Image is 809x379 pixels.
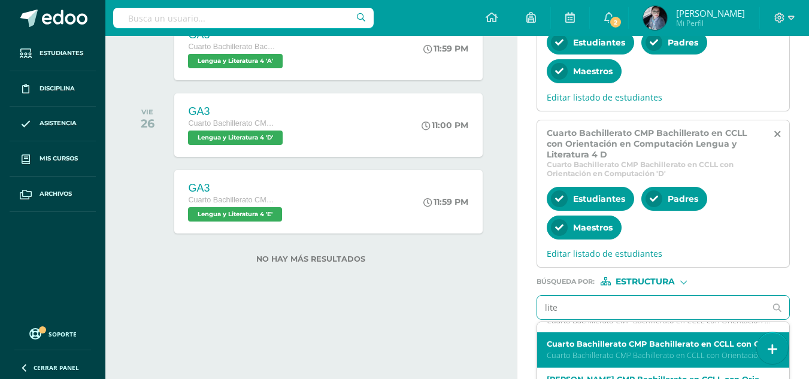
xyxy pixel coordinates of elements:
span: 2 [609,16,622,29]
span: Mis cursos [40,154,78,163]
div: GA3 [188,105,286,118]
span: Maestros [573,222,613,233]
span: Disciplina [40,84,75,93]
span: Mi Perfil [676,18,745,28]
span: Maestros [573,66,613,77]
input: Ej. Primero primaria [537,296,766,319]
span: Estudiantes [573,37,625,48]
a: Soporte [14,325,91,341]
span: Cuarto Bachillerato CMP Bachillerato en CCLL con Orientación en Computación [188,196,278,204]
a: Estudiantes [10,36,96,71]
label: Cuarto Bachillerato CMP Bachillerato en CCLL con Orientación en Computación Lengua y Literatura 4 E [547,339,771,348]
span: Cuarto Bachillerato CMP Bachillerato en CCLL con Orientación en Computación 'D' [547,160,767,178]
span: [PERSON_NAME] [676,7,745,19]
span: Lengua y Literatura 4 'E' [188,207,282,222]
span: Estudiantes [573,193,625,204]
div: 11:59 PM [423,196,468,207]
div: [object Object] [601,277,690,286]
label: No hay más resultados [129,254,493,263]
span: Lengua y Literatura 4 'A' [188,54,283,68]
span: Padres [668,193,698,204]
span: Búsqueda por : [537,278,595,285]
div: 11:59 PM [423,43,468,54]
div: GA3 [188,182,285,195]
span: Padres [668,37,698,48]
span: Cerrar panel [34,363,79,372]
span: Lengua y Literatura 4 'D' [188,131,283,145]
div: VIE [141,108,154,116]
span: Cuarto Bachillerato Bachillerato en CCLL con Orientación en Diseño Gráfico [188,43,278,51]
span: Estudiantes [40,48,83,58]
span: Estructura [616,278,675,285]
img: 5a1be2d37ab1bca112ba1500486ab773.png [643,6,667,30]
span: Editar listado de estudiantes [547,248,780,259]
div: 11:00 PM [422,120,468,131]
input: Busca un usuario... [113,8,374,28]
p: Cuarto Bachillerato CMP Bachillerato en CCLL con Orientación en Computación 'E' [547,350,771,360]
a: Disciplina [10,71,96,107]
a: Mis cursos [10,141,96,177]
span: Cuarto Bachillerato CMP Bachillerato en CCLL con Orientación en Computación Lengua y Literatura 4 D [547,128,764,160]
span: Cuarto Bachillerato CMP Bachillerato en CCLL con Orientación en Computación [188,119,278,128]
a: Asistencia [10,107,96,142]
span: Editar listado de estudiantes [547,92,780,103]
a: Archivos [10,177,96,212]
div: 26 [141,116,154,131]
span: Asistencia [40,119,77,128]
span: Soporte [49,330,77,338]
span: Archivos [40,189,72,199]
